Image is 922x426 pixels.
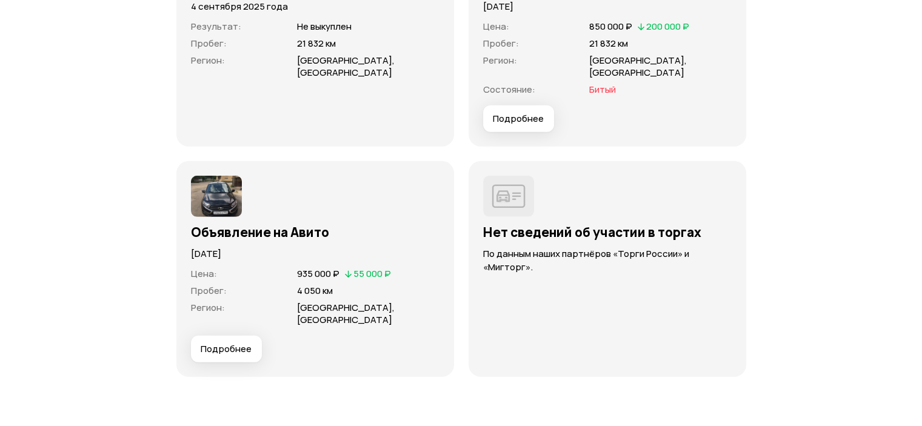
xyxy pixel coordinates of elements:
span: 21 832 км [589,37,628,50]
span: Пробег : [191,284,227,297]
p: По данным наших партнёров «Торги России» и «Мигторг». [483,247,732,274]
span: [GEOGRAPHIC_DATA], [GEOGRAPHIC_DATA] [297,54,395,79]
span: Регион : [483,54,517,67]
p: [DATE] [191,247,439,261]
span: Цена : [191,267,217,280]
button: Подробнее [483,105,554,132]
span: 4 050 км [297,284,333,297]
span: Цена : [483,20,509,33]
span: Подробнее [201,343,252,355]
span: Не выкуплен [297,20,352,33]
span: 200 000 ₽ [646,20,689,33]
span: 21 832 км [297,37,336,50]
span: Состояние : [483,83,535,96]
span: [GEOGRAPHIC_DATA], [GEOGRAPHIC_DATA] [589,54,687,79]
span: Битый [589,83,616,96]
button: Подробнее [191,336,262,362]
span: Регион : [191,54,225,67]
span: Пробег : [191,37,227,50]
span: [GEOGRAPHIC_DATA], [GEOGRAPHIC_DATA] [297,301,395,326]
span: 935 000 ₽ [297,267,339,280]
span: 850 000 ₽ [589,20,632,33]
span: Подробнее [493,113,544,125]
span: 55 000 ₽ [353,267,391,280]
span: Регион : [191,301,225,314]
h3: Объявление на Авито [191,224,439,240]
span: Пробег : [483,37,519,50]
span: Результат : [191,20,241,33]
h3: Нет сведений об участии в торгах [483,224,732,240]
